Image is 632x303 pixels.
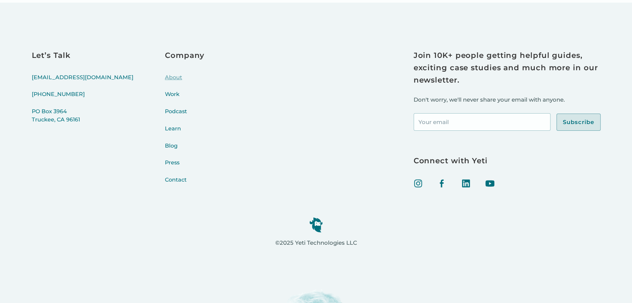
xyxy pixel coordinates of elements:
[309,217,323,232] img: yeti logo icon
[32,74,134,91] a: [EMAIL_ADDRESS][DOMAIN_NAME]
[275,238,357,248] p: ©2025 Yeti Technologies LLC
[165,74,205,91] a: About
[414,179,423,188] img: Instagram icon
[165,159,205,176] a: Press
[414,95,601,105] p: Don't worry, we'll never share your email with anyone.
[165,125,205,142] a: Learn
[165,176,205,193] a: Contact
[414,155,601,167] h3: Connect with Yeti
[438,179,447,188] img: facebook icon
[414,113,601,131] form: Footer Newsletter Signup
[165,90,205,108] a: Work
[32,49,134,62] h3: Let’s Talk
[556,114,601,131] input: Subscribe
[485,179,494,188] img: Youtube icon
[165,49,205,62] h3: Company
[414,49,601,86] h3: Join 10K+ people getting helpful guides, exciting case studies and much more in our newsletter.
[32,108,134,133] a: PO Box 3964Truckee, CA 96161
[32,90,134,108] a: [PHONE_NUMBER]
[414,113,550,131] input: Your email
[165,142,205,159] a: Blog
[165,108,205,125] a: Podcast
[461,179,470,188] img: linked in icon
